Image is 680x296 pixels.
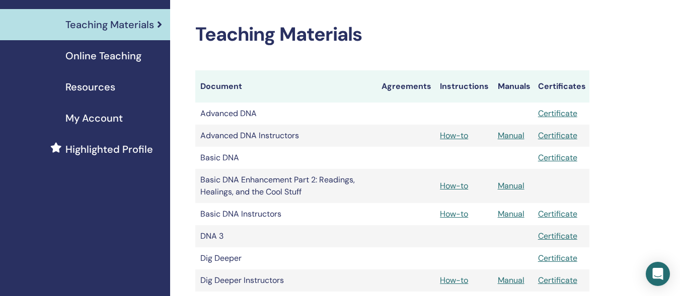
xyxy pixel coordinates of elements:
[195,203,376,225] td: Basic DNA Instructors
[65,142,153,157] span: Highlighted Profile
[65,48,141,63] span: Online Teaching
[498,180,524,191] a: Manual
[646,262,670,286] div: Open Intercom Messenger
[538,209,577,219] a: Certificate
[65,111,123,126] span: My Account
[538,152,577,163] a: Certificate
[195,103,376,125] td: Advanced DNA
[440,130,468,141] a: How-to
[195,269,376,291] td: Dig Deeper Instructors
[538,253,577,263] a: Certificate
[538,275,577,285] a: Certificate
[498,209,524,219] a: Manual
[65,79,115,94] span: Resources
[195,169,376,203] td: Basic DNA Enhancement Part 2: Readings, Healings, and the Cool Stuff
[195,125,376,147] td: Advanced DNA Instructors
[376,70,435,103] th: Agreements
[195,23,589,46] h2: Teaching Materials
[440,275,468,285] a: How-to
[538,130,577,141] a: Certificate
[195,147,376,169] td: Basic DNA
[195,225,376,247] td: DNA 3
[533,70,589,103] th: Certificates
[440,209,468,219] a: How-to
[195,70,376,103] th: Document
[440,180,468,191] a: How-to
[493,70,533,103] th: Manuals
[538,231,577,241] a: Certificate
[498,275,524,285] a: Manual
[538,108,577,119] a: Certificate
[195,247,376,269] td: Dig Deeper
[498,130,524,141] a: Manual
[435,70,492,103] th: Instructions
[65,17,154,32] span: Teaching Materials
